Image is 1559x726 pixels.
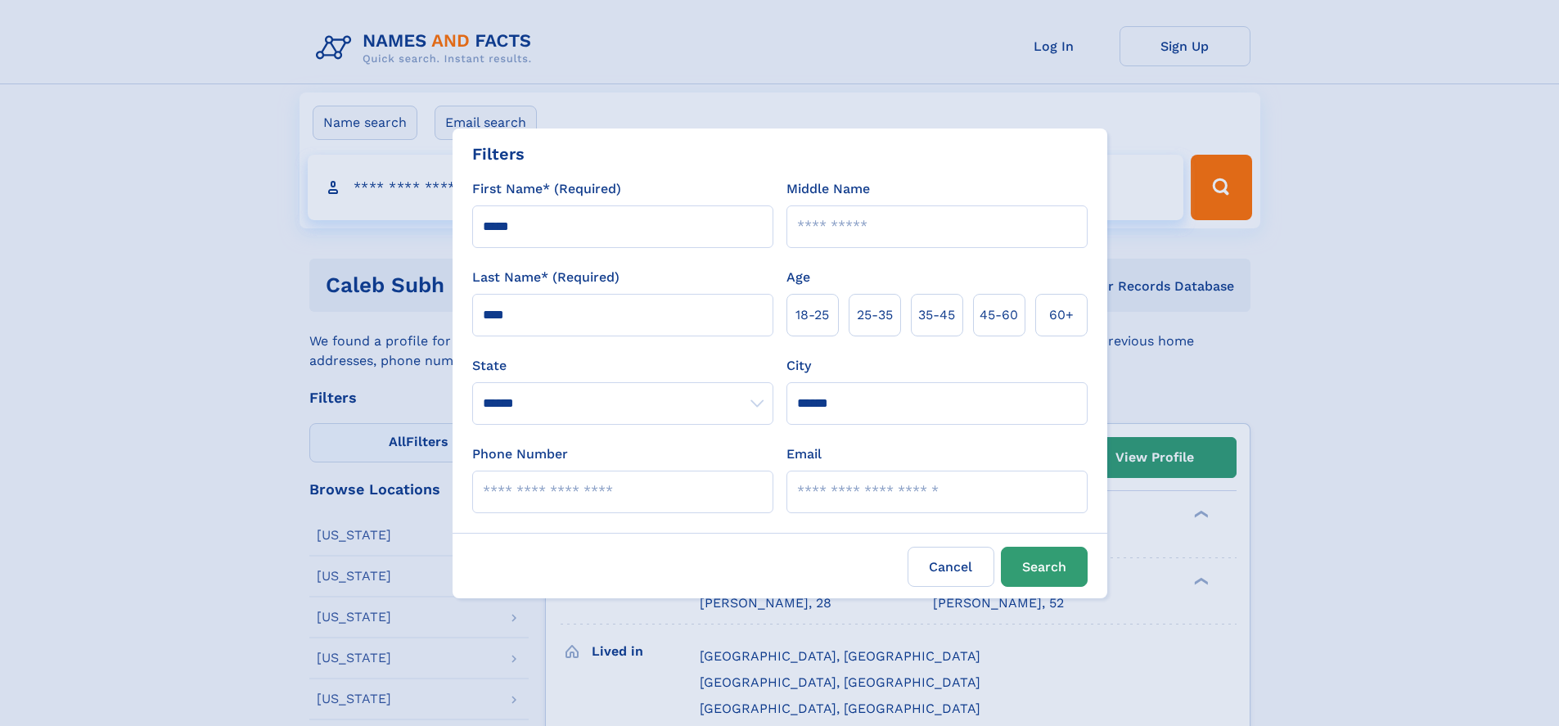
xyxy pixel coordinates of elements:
[472,444,568,464] label: Phone Number
[857,305,893,325] span: 25‑35
[786,356,811,376] label: City
[786,444,822,464] label: Email
[786,179,870,199] label: Middle Name
[1049,305,1074,325] span: 60+
[980,305,1018,325] span: 45‑60
[786,268,810,287] label: Age
[918,305,955,325] span: 35‑45
[795,305,829,325] span: 18‑25
[1001,547,1088,587] button: Search
[472,179,621,199] label: First Name* (Required)
[908,547,994,587] label: Cancel
[472,356,773,376] label: State
[472,268,620,287] label: Last Name* (Required)
[472,142,525,166] div: Filters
